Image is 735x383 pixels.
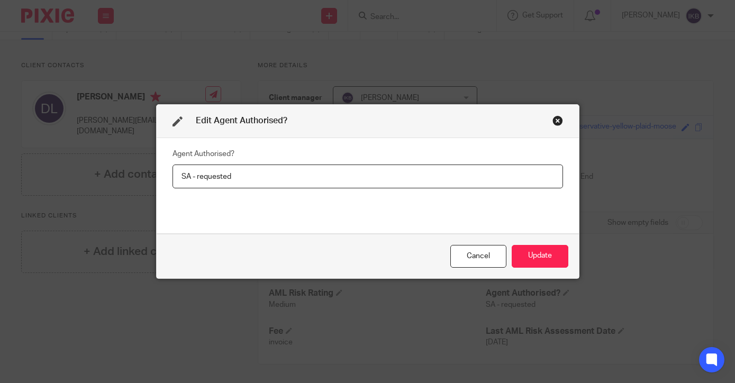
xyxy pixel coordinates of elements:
button: Update [512,245,568,268]
div: Close this dialog window [450,245,506,268]
div: Close this dialog window [552,115,563,126]
span: Edit Agent Authorised? [196,116,287,125]
label: Agent Authorised? [173,149,234,159]
input: Agent Authorised? [173,165,563,188]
